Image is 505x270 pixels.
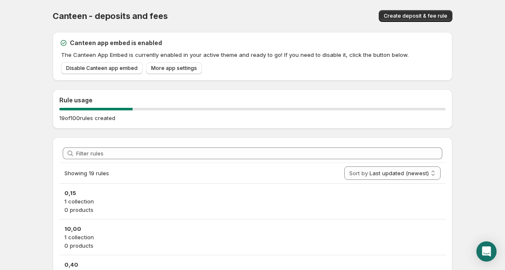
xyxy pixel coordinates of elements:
p: The Canteen App Embed is currently enabled in your active theme and ready to go! If you need to d... [61,51,446,59]
a: Disable Canteen app embed [61,62,143,74]
span: Disable Canteen app embed [66,65,138,72]
p: 0 products [64,241,441,250]
div: Open Intercom Messenger [476,241,497,262]
h3: 10,00 [64,225,441,233]
p: 1 collection [64,233,441,241]
h3: 0,40 [64,260,441,269]
span: Showing 19 rules [64,170,109,176]
p: 0 products [64,206,441,214]
span: Canteen - deposits and fees [53,11,168,21]
h2: Rule usage [59,96,446,104]
p: 19 of 100 rules created [59,114,115,122]
span: Create deposit & fee rule [384,13,447,19]
button: Create deposit & fee rule [379,10,452,22]
p: 1 collection [64,197,441,206]
input: Filter rules [76,147,442,159]
h2: Canteen app embed is enabled [70,39,162,47]
h3: 0,15 [64,189,441,197]
span: More app settings [151,65,197,72]
a: More app settings [146,62,202,74]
